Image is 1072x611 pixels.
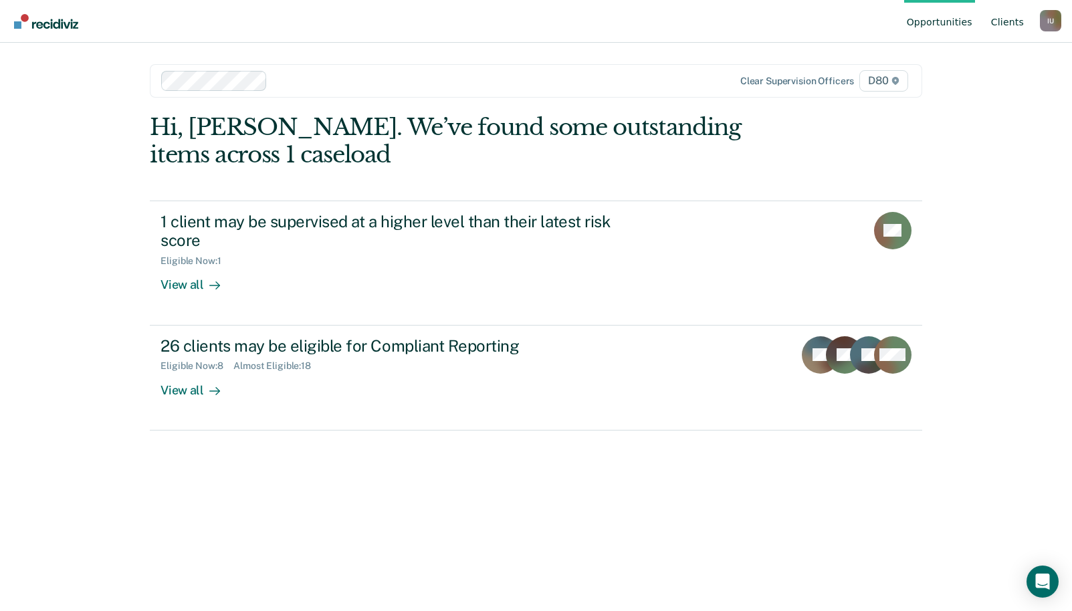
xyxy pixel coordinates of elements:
[1027,566,1059,598] div: Open Intercom Messenger
[233,360,322,372] div: Almost Eligible : 18
[14,14,78,29] img: Recidiviz
[150,201,922,326] a: 1 client may be supervised at a higher level than their latest risk scoreEligible Now:1View all
[859,70,907,92] span: D80
[160,372,235,398] div: View all
[160,336,630,356] div: 26 clients may be eligible for Compliant Reporting
[1040,10,1061,31] div: I U
[150,114,767,168] div: Hi, [PERSON_NAME]. We’ve found some outstanding items across 1 caseload
[160,267,235,293] div: View all
[1040,10,1061,31] button: Profile dropdown button
[160,360,233,372] div: Eligible Now : 8
[740,76,854,87] div: Clear supervision officers
[160,255,231,267] div: Eligible Now : 1
[160,212,630,251] div: 1 client may be supervised at a higher level than their latest risk score
[150,326,922,431] a: 26 clients may be eligible for Compliant ReportingEligible Now:8Almost Eligible:18View all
